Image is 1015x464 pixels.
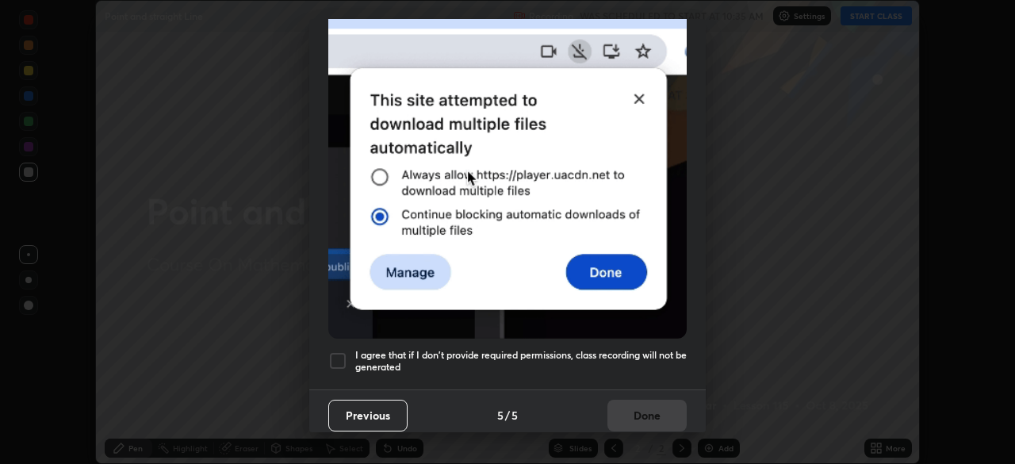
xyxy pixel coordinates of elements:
[497,407,504,424] h4: 5
[505,407,510,424] h4: /
[511,407,518,424] h4: 5
[355,349,687,374] h5: I agree that if I don't provide required permissions, class recording will not be generated
[328,400,408,431] button: Previous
